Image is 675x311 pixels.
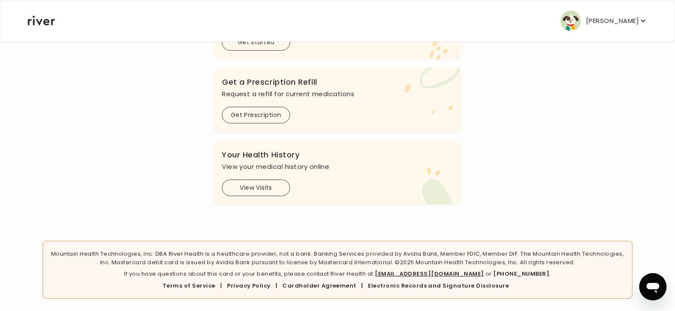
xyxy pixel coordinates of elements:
a: Cardholder Agreement [282,282,356,290]
button: View Visits [222,180,290,196]
a: [EMAIL_ADDRESS][DOMAIN_NAME] [375,270,484,278]
h3: Your Health History [222,149,453,161]
p: [PERSON_NAME] [586,15,639,27]
div: | | | [50,282,625,290]
iframe: Button to launch messaging window [639,273,666,300]
button: Get Started [222,34,290,51]
p: View your medical history online [222,161,453,173]
a: Electronic Records and Signature Disclosure [368,282,509,290]
h3: Get a Prescription Refill [222,76,453,88]
button: user avatar[PERSON_NAME] [560,11,647,31]
p: Mountain Health Technologies, Inc. DBA River Health is a healthcare provider, not a bank. Banking... [50,250,625,266]
p: If you have questions about this card or your benefits, please contact River Health at or [50,270,625,278]
a: Privacy Policy [227,282,271,290]
p: Request a refill for current medications [222,88,453,100]
a: Terms of Service [163,282,215,290]
button: Get Prescription [222,107,290,123]
img: user avatar [560,11,581,31]
a: [PHONE_NUMBER]. [493,270,551,278]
